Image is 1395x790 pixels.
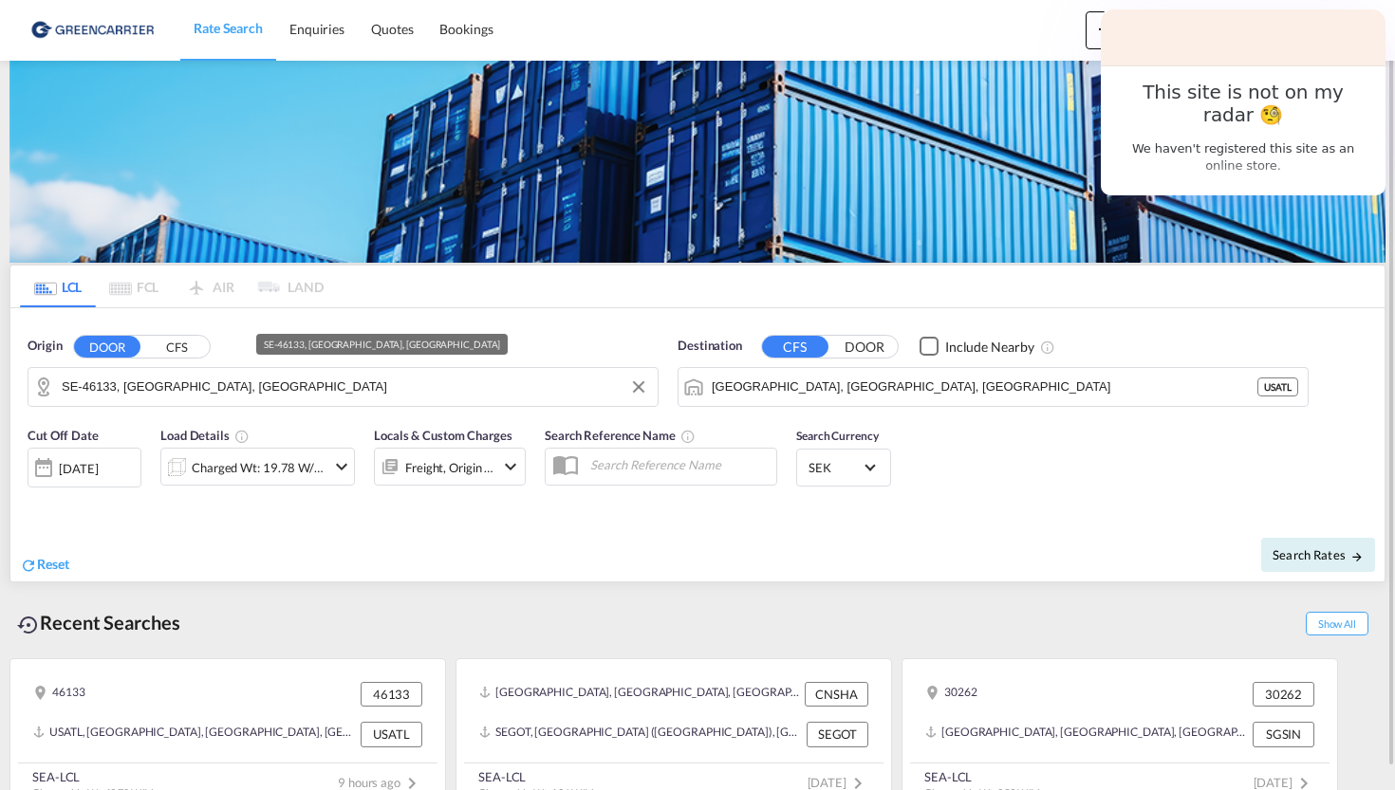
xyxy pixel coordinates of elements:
[28,428,99,443] span: Cut Off Date
[809,459,862,476] span: SEK
[808,775,869,790] span: [DATE]
[37,556,69,572] span: Reset
[33,682,85,707] div: 46133
[20,266,96,307] md-tab-item: LCL
[361,682,422,707] div: 46133
[405,454,494,481] div: Freight Origin Destination
[9,601,188,644] div: Recent Searches
[499,455,522,478] md-icon: icon-chevron-down
[289,21,344,37] span: Enquiries
[1306,612,1368,635] span: Show All
[945,338,1034,357] div: Include Nearby
[143,336,210,358] button: CFS
[374,448,526,486] div: Freight Origin Destinationicon-chevron-down
[20,266,324,307] md-pagination-wrapper: Use the left and right arrow keys to navigate between tabs
[680,429,696,444] md-icon: Your search will be saved by the below given name
[1093,17,1116,40] md-icon: icon-plus 400-fg
[831,336,898,358] button: DOOR
[1257,377,1298,396] div: USATL
[28,368,658,406] md-input-container: SE-46133, Trollhättan, Västra Götaland
[62,373,648,401] input: Search by Door
[920,337,1034,357] md-checkbox: Checkbox No Ink
[807,722,868,746] div: SEGOT
[925,722,1248,746] div: SGSIN, Singapore, Singapore, South East Asia, Asia Pacific
[59,460,98,477] div: [DATE]
[479,722,802,746] div: SEGOT, Gothenburg (Goteborg), Sweden, Northern Europe, Europe
[924,768,1040,785] div: SEA-LCL
[28,448,141,487] div: [DATE]
[10,308,1385,582] div: Origin DOOR CFS SE-46133, Trollhättan, Västra GötalandDestination CFS DOORCheckbox No Ink Uncheck...
[192,454,325,481] div: Charged Wt: 19.78 W/M
[20,555,69,576] div: icon-refreshReset
[160,428,250,443] span: Load Details
[581,450,776,479] input: Search Reference Name
[361,722,422,746] div: USATL
[479,682,800,707] div: CNSHA, Shanghai, SH, China, Greater China & Far East Asia, Asia Pacific
[33,722,356,746] div: USATL, Atlanta, GA, United States, North America, Americas
[679,368,1308,406] md-input-container: Atlanta, GA, USATL
[762,336,828,358] button: CFS
[478,768,594,785] div: SEA-LCL
[330,455,353,478] md-icon: icon-chevron-down
[1261,538,1375,572] button: Search Ratesicon-arrow-right
[624,373,653,401] button: Clear Input
[545,428,696,443] span: Search Reference Name
[1122,81,1366,126] h2: This site is not on my radar 🧐
[805,682,868,707] div: CNSHA
[678,337,742,356] span: Destination
[28,9,157,51] img: 609dfd708afe11efa14177256b0082fb.png
[20,557,37,574] md-icon: icon-refresh
[1254,775,1315,790] span: [DATE]
[925,682,977,707] div: 30262
[796,429,879,443] span: Search Currency
[1086,11,1214,49] button: icon-plus 400-fgCreate Bookings
[1040,340,1055,355] md-icon: Unchecked: Ignores neighbouring ports when fetching rates.Checked : Includes neighbouring ports w...
[807,453,881,481] md-select: Select Currency: kr SEKSweden Krona
[160,448,355,486] div: Charged Wt: 19.78 W/Micon-chevron-down
[1350,550,1364,563] md-icon: icon-arrow-right
[1273,547,1364,562] span: Search Rates
[1253,682,1314,707] div: 30262
[32,768,154,785] div: SEA-LCL
[9,61,1386,263] img: GreenCarrierFCL_LCL.png
[28,486,42,511] md-datepicker: Select
[28,337,62,356] span: Origin
[712,373,1257,401] input: Search by Port
[264,334,500,355] div: SE-46133, [GEOGRAPHIC_DATA], [GEOGRAPHIC_DATA]
[194,20,263,36] span: Rate Search
[74,336,140,358] button: DOOR
[439,21,493,37] span: Bookings
[371,21,413,37] span: Quotes
[374,428,512,443] span: Locals & Custom Charges
[338,775,423,790] span: 9 hours ago
[1122,140,1366,175] p: We haven't registered this site as an online store.
[17,614,40,636] md-icon: icon-backup-restore
[234,429,250,444] md-icon: Chargeable Weight
[1253,722,1314,746] div: SGSIN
